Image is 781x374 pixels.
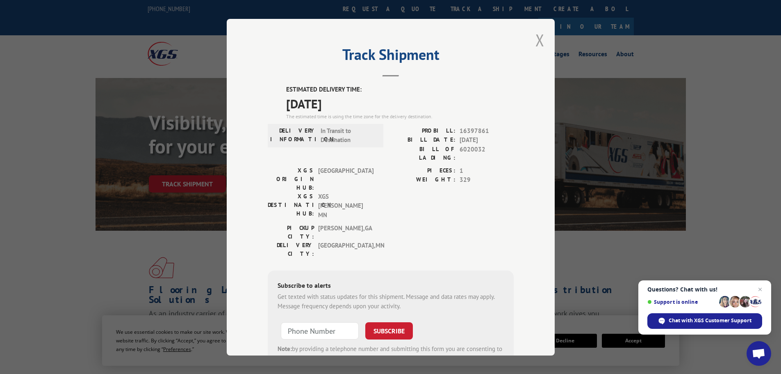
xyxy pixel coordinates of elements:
label: DELIVERY CITY: [268,241,314,258]
label: BILL OF LADING: [391,145,455,162]
span: Chat with XGS Customer Support [669,317,751,324]
strong: Note: [278,345,292,353]
label: XGS ORIGIN HUB: [268,166,314,192]
span: [PERSON_NAME] , GA [318,224,373,241]
span: [DATE] [286,94,514,112]
label: WEIGHT: [391,175,455,185]
label: XGS DESTINATION HUB: [268,192,314,220]
span: 1 [460,166,514,175]
span: [GEOGRAPHIC_DATA] [318,166,373,192]
button: SUBSCRIBE [365,322,413,340]
label: DELIVERY INFORMATION: [270,126,316,145]
div: Open chat [747,341,771,366]
button: Close modal [535,29,544,51]
span: 6020032 [460,145,514,162]
label: BILL DATE: [391,135,455,145]
div: Subscribe to alerts [278,280,504,292]
span: In Transit to Destination [321,126,376,145]
h2: Track Shipment [268,49,514,64]
div: The estimated time is using the time zone for the delivery destination. [286,112,514,120]
span: Support is online [647,299,716,305]
div: Chat with XGS Customer Support [647,313,762,329]
span: Questions? Chat with us! [647,286,762,293]
label: PICKUP CITY: [268,224,314,241]
input: Phone Number [281,322,359,340]
div: Get texted with status updates for this shipment. Message and data rates may apply. Message frequ... [278,292,504,311]
label: ESTIMATED DELIVERY TIME: [286,85,514,94]
span: Close chat [755,285,765,294]
span: 329 [460,175,514,185]
span: 16397861 [460,126,514,135]
label: PROBILL: [391,126,455,135]
span: [DATE] [460,135,514,145]
div: by providing a telephone number and submitting this form you are consenting to be contacted by SM... [278,344,504,372]
label: PIECES: [391,166,455,175]
span: XGS [PERSON_NAME] MN [318,192,373,220]
span: [GEOGRAPHIC_DATA] , MN [318,241,373,258]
